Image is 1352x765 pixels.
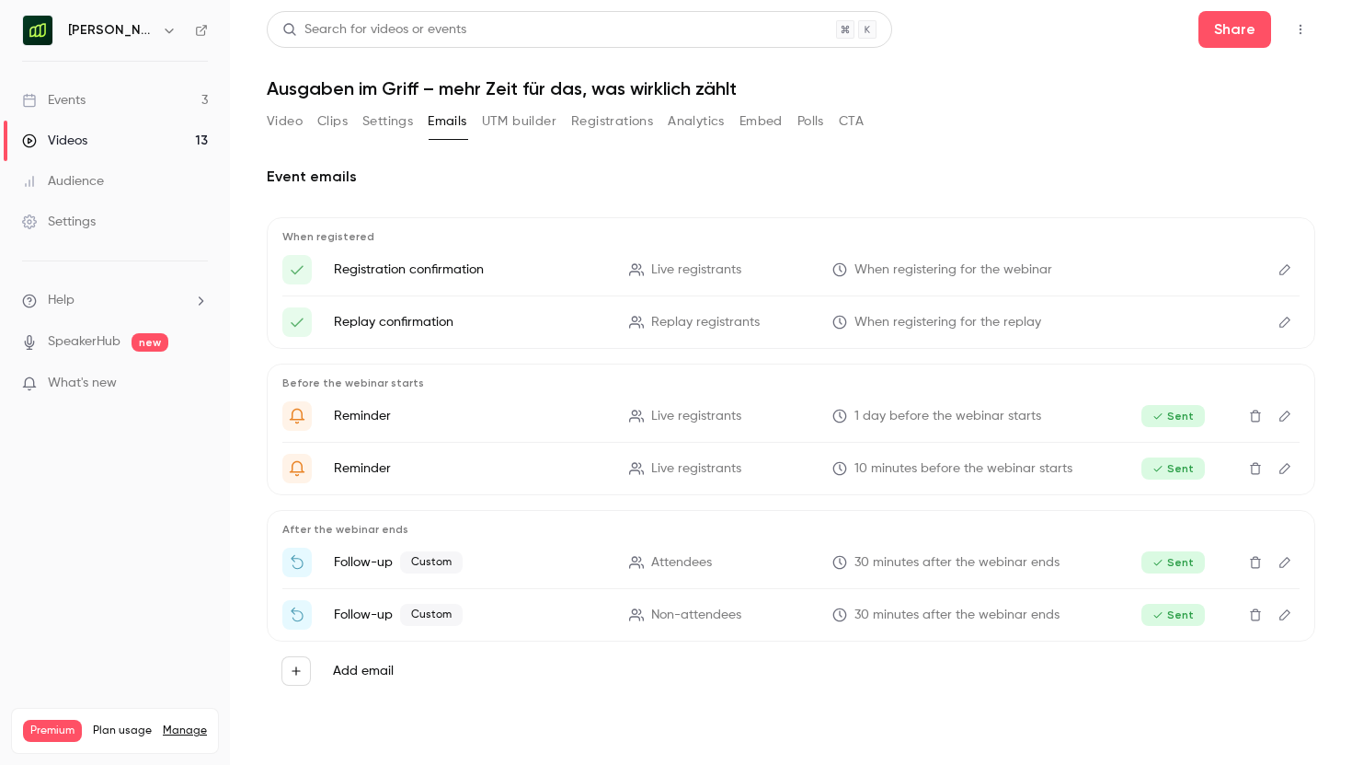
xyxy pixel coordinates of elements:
[1141,405,1205,427] span: Sent
[1270,454,1300,483] button: Edit
[186,376,208,392] iframe: Noticeable Trigger
[1270,307,1300,337] button: Edit
[571,107,653,136] button: Registrations
[282,376,1300,390] p: Before the webinar starts
[267,77,1315,99] h1: Ausgaben im Griff – mehr Zeit für das, was wirklich zählt
[854,261,1052,280] span: When registering for the webinar
[282,229,1300,244] p: When registered
[334,604,607,626] p: Follow-up
[482,107,556,136] button: UTM builder
[334,261,607,279] p: Registration confirmation
[48,332,120,352] a: SpeakerHub
[267,107,303,136] button: Video
[23,16,52,45] img: Moss (DE)
[1270,600,1300,630] button: Edit
[22,132,87,150] div: Videos
[1241,454,1270,483] button: Delete
[334,459,607,478] p: Reminder
[1241,600,1270,630] button: Delete
[22,172,104,191] div: Audience
[400,551,463,574] span: Custom
[282,548,1300,577] li: Thanks for attending {{ event_name }}
[651,553,712,573] span: Attendees
[1141,458,1205,480] span: Sent
[22,213,96,231] div: Settings
[334,313,607,331] p: Replay confirmation
[68,21,155,40] h6: [PERSON_NAME] ([GEOGRAPHIC_DATA])
[282,454,1300,483] li: {{ event_name }} is about to go live
[400,604,463,626] span: Custom
[22,291,208,310] li: help-dropdown-opener
[854,606,1060,625] span: 30 minutes after the webinar ends
[1198,11,1271,48] button: Share
[362,107,413,136] button: Settings
[428,107,466,136] button: Emails
[48,291,74,310] span: Help
[48,374,117,393] span: What's new
[651,459,741,479] span: Live registrants
[1241,548,1270,577] button: Delete
[282,401,1300,431] li: {{ event_name }} is about to go live
[1141,551,1205,574] span: Sent
[839,107,864,136] button: CTA
[1270,548,1300,577] button: Edit
[282,20,466,40] div: Search for videos or events
[23,720,82,742] span: Premium
[668,107,725,136] button: Analytics
[651,261,741,280] span: Live registrants
[93,724,152,738] span: Plan usage
[854,459,1072,479] span: 10 minutes before the webinar starts
[333,662,394,680] label: Add email
[1286,15,1315,44] button: Top Bar Actions
[334,551,607,574] p: Follow-up
[651,606,741,625] span: Non-attendees
[651,407,741,426] span: Live registrants
[797,107,824,136] button: Polls
[132,333,168,352] span: new
[282,522,1300,537] p: After the webinar ends
[651,313,760,332] span: Replay registrants
[282,307,1300,337] li: Here's your access link to {{ event_name }}!
[1141,604,1205,626] span: Sent
[854,313,1041,332] span: When registering for the replay
[163,724,207,738] a: Manage
[282,255,1300,284] li: Here's your access link to {{ event_name }}!
[1241,401,1270,431] button: Delete
[334,407,607,425] p: Reminder
[854,553,1060,573] span: 30 minutes after the webinar ends
[1270,255,1300,284] button: Edit
[267,166,1315,188] h2: Event emails
[854,407,1041,426] span: 1 day before the webinar starts
[739,107,783,136] button: Embed
[22,91,86,110] div: Events
[1270,401,1300,431] button: Edit
[317,107,348,136] button: Clips
[282,600,1300,630] li: Watch the replay of {{ event_name }}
